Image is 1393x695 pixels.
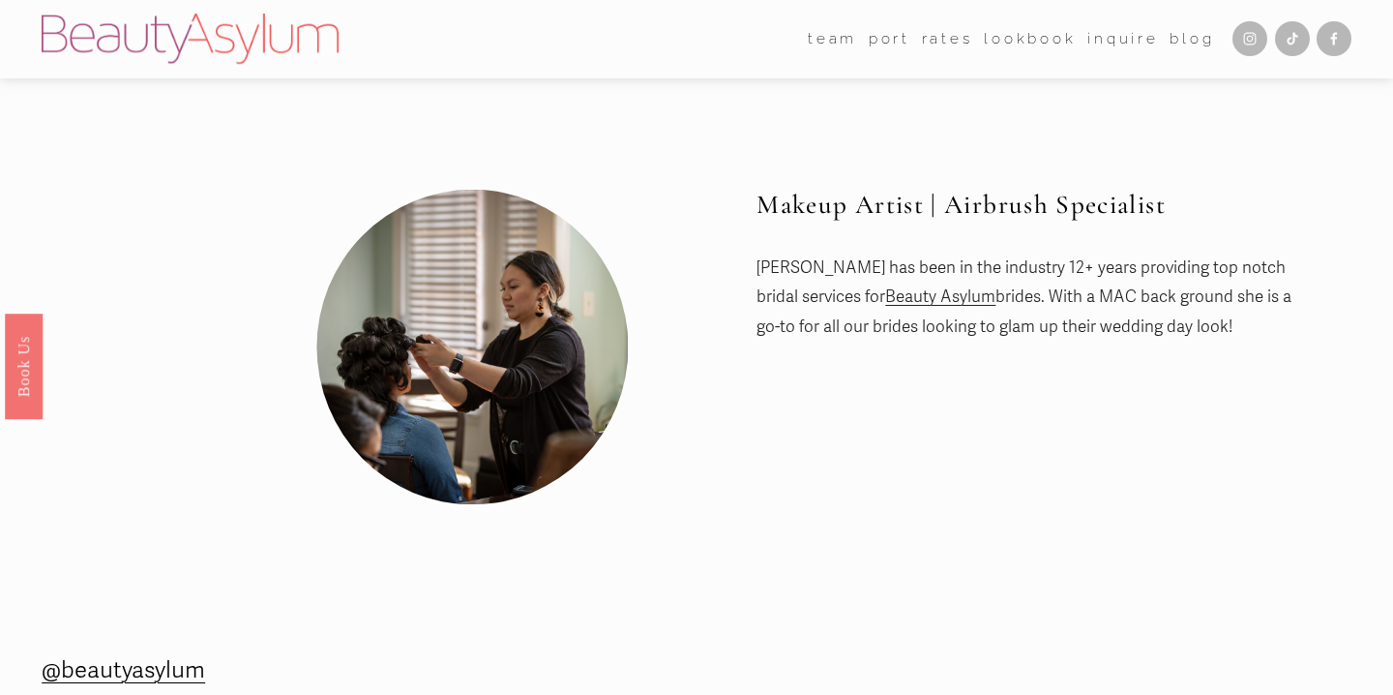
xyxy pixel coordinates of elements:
img: Beauty Asylum | Bridal Hair &amp; Makeup Charlotte &amp; Atlanta [42,14,339,64]
h2: Makeup Artist | Airbrush Specialist [756,190,1296,221]
a: Blog [1170,24,1214,54]
a: TikTok [1275,21,1310,56]
a: folder dropdown [808,24,857,54]
span: team [808,26,857,52]
a: Instagram [1232,21,1267,56]
a: Rates [922,24,973,54]
p: [PERSON_NAME] has been in the industry 12+ years providing top notch bridal services for brides. ... [756,254,1296,343]
a: port [869,24,910,54]
a: Facebook [1317,21,1351,56]
a: Lookbook [984,24,1077,54]
a: Book Us [5,314,43,419]
a: Beauty Asylum [885,287,995,307]
a: @beautyasylum [42,650,205,691]
a: Inquire [1087,24,1159,54]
